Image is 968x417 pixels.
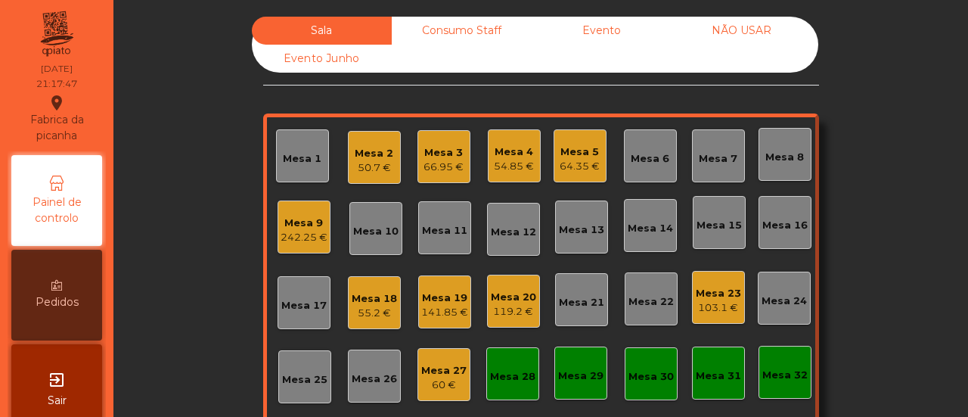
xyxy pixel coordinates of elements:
[491,290,536,305] div: Mesa 20
[41,62,73,76] div: [DATE]
[628,294,674,310] div: Mesa 22
[48,393,67,409] span: Sair
[423,145,464,160] div: Mesa 3
[558,369,603,384] div: Mesa 29
[281,216,327,231] div: Mesa 9
[36,77,77,91] div: 21:17:47
[355,146,393,161] div: Mesa 2
[38,8,75,61] img: qpiato
[392,17,532,45] div: Consumo Staff
[762,218,808,233] div: Mesa 16
[494,159,534,174] div: 54.85 €
[491,225,536,240] div: Mesa 12
[490,369,535,384] div: Mesa 28
[762,368,808,383] div: Mesa 32
[353,224,399,239] div: Mesa 10
[696,300,741,316] div: 103.1 €
[491,304,536,319] div: 119.2 €
[421,291,468,306] div: Mesa 19
[48,94,66,112] i: location_on
[48,371,66,389] i: exit_to_app
[631,151,669,166] div: Mesa 6
[560,159,600,174] div: 64.35 €
[281,230,327,245] div: 242.25 €
[628,221,673,236] div: Mesa 14
[281,298,327,313] div: Mesa 17
[628,369,674,384] div: Mesa 30
[283,151,321,166] div: Mesa 1
[559,295,604,310] div: Mesa 21
[762,294,807,309] div: Mesa 24
[421,305,468,320] div: 141.85 €
[560,145,600,160] div: Mesa 5
[765,150,804,165] div: Mesa 8
[352,372,397,387] div: Mesa 26
[672,17,811,45] div: NÃO USAR
[423,160,464,175] div: 66.95 €
[282,372,327,387] div: Mesa 25
[699,151,737,166] div: Mesa 7
[696,369,741,384] div: Mesa 31
[15,194,98,226] span: Painel de controlo
[252,17,392,45] div: Sala
[494,145,534,160] div: Mesa 4
[355,160,393,176] div: 50.7 €
[12,94,101,144] div: Fabrica da picanha
[559,223,604,238] div: Mesa 13
[421,363,467,378] div: Mesa 27
[697,218,742,233] div: Mesa 15
[252,45,392,73] div: Evento Junho
[36,294,79,310] span: Pedidos
[352,291,397,307] div: Mesa 18
[421,378,467,393] div: 60 €
[352,306,397,321] div: 55.2 €
[532,17,672,45] div: Evento
[696,286,741,301] div: Mesa 23
[422,223,467,238] div: Mesa 11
